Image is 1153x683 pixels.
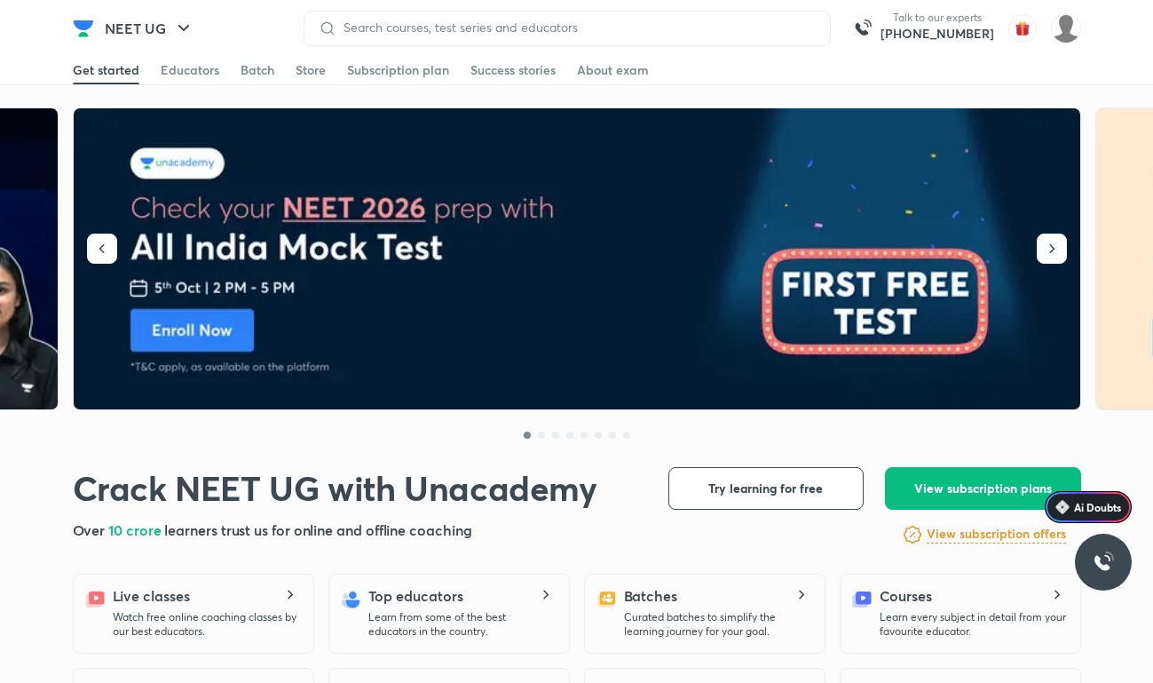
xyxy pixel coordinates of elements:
p: Learn from some of the best educators in the country. [368,610,555,639]
div: Get started [73,61,139,79]
h5: Batches [624,585,677,607]
a: Store [296,56,326,84]
button: Try learning for free [668,467,864,510]
img: avatar [1008,14,1037,43]
span: learners trust us for online and offline coaching [164,520,471,539]
a: [PHONE_NUMBER] [881,25,994,43]
span: Over [73,520,109,539]
a: About exam [577,56,649,84]
span: Ai Doubts [1074,500,1121,514]
button: NEET UG [94,11,205,46]
h5: Courses [880,585,932,607]
button: View subscription plans [885,467,1081,510]
div: Educators [161,61,219,79]
input: Search courses, test series and educators [336,20,816,35]
a: Get started [73,56,139,84]
span: Try learning for free [708,480,823,497]
h5: Live classes [113,585,190,607]
p: Watch free online coaching classes by our best educators. [113,610,299,639]
img: ttu [1093,552,1114,573]
div: Batch [241,61,274,79]
img: call-us [845,11,881,46]
a: Batch [241,56,274,84]
p: Curated batches to simplify the learning journey for your goal. [624,610,810,639]
p: Talk to our experts [881,11,994,25]
a: Educators [161,56,219,84]
span: View subscription plans [914,480,1052,497]
h5: Top educators [368,585,463,607]
a: Ai Doubts [1045,491,1132,523]
p: Learn every subject in detail from your favourite educator. [880,610,1066,639]
div: Subscription plan [347,61,449,79]
span: 10 crore [108,520,164,539]
a: Subscription plan [347,56,449,84]
img: Disha C [1051,13,1081,44]
div: Store [296,61,326,79]
div: Success stories [470,61,556,79]
img: Icon [1055,500,1070,514]
a: Success stories [470,56,556,84]
h1: Crack NEET UG with Unacademy [73,467,597,509]
a: View subscription offers [927,524,1066,545]
img: Company Logo [73,18,94,39]
h6: View subscription offers [927,525,1066,544]
div: About exam [577,61,649,79]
